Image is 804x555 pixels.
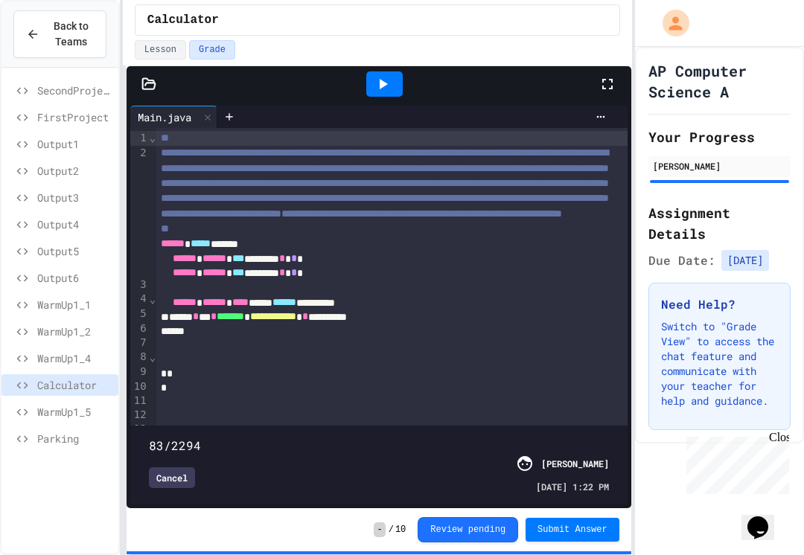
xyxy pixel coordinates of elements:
span: Parking [37,431,112,446]
div: Chat with us now!Close [6,6,103,94]
button: Submit Answer [526,518,619,542]
span: Submit Answer [537,524,607,536]
span: Output1 [37,136,112,152]
span: Calculator [37,377,112,393]
span: FirstProject [37,109,112,125]
div: 13 [130,422,149,436]
div: [PERSON_NAME] [653,159,786,173]
span: 10 [395,524,406,536]
div: 8 [130,350,149,365]
h1: AP Computer Science A [648,60,791,102]
div: 6 [130,321,149,336]
div: 1 [130,131,149,146]
span: [DATE] [721,250,769,271]
div: 4 [130,292,149,307]
div: 12 [130,408,149,422]
h3: Need Help? [661,295,778,313]
h2: Your Progress [648,126,791,147]
span: Back to Teams [48,19,94,50]
span: Fold line [149,351,156,363]
span: - [374,522,385,537]
div: 3 [130,277,149,292]
span: WarmUp1_1 [37,297,112,312]
button: Back to Teams [13,10,106,58]
span: Fold line [149,132,156,144]
span: Output3 [37,190,112,205]
div: 5 [130,307,149,321]
h2: Assignment Details [648,202,791,244]
span: Fold line [149,293,156,305]
button: Grade [189,40,235,60]
button: Lesson [135,40,186,60]
span: SecondProject [37,83,112,98]
div: Main.java [130,106,217,128]
button: Review pending [418,517,518,542]
span: Output5 [37,243,112,259]
p: Switch to "Grade View" to access the chat feature and communicate with your teacher for help and ... [661,319,778,408]
div: Cancel [149,467,195,488]
div: [PERSON_NAME] [541,457,609,470]
span: WarmUp1_2 [37,324,112,339]
div: 11 [130,394,149,408]
span: Due Date: [648,251,715,269]
span: WarmUp1_4 [37,350,112,366]
div: 83/2294 [149,437,609,455]
span: / [389,524,394,536]
span: Output4 [37,216,112,232]
div: 2 [130,146,149,277]
span: Output2 [37,163,112,179]
iframe: chat widget [741,495,789,540]
div: 9 [130,365,149,379]
div: 7 [130,336,149,350]
div: 10 [130,379,149,394]
span: Calculator [147,11,219,29]
iframe: chat widget [680,431,789,494]
div: Main.java [130,109,199,125]
div: My Account [647,6,693,40]
span: [DATE] 1:22 PM [536,480,609,493]
span: Output6 [37,270,112,286]
span: WarmUp1_5 [37,404,112,420]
